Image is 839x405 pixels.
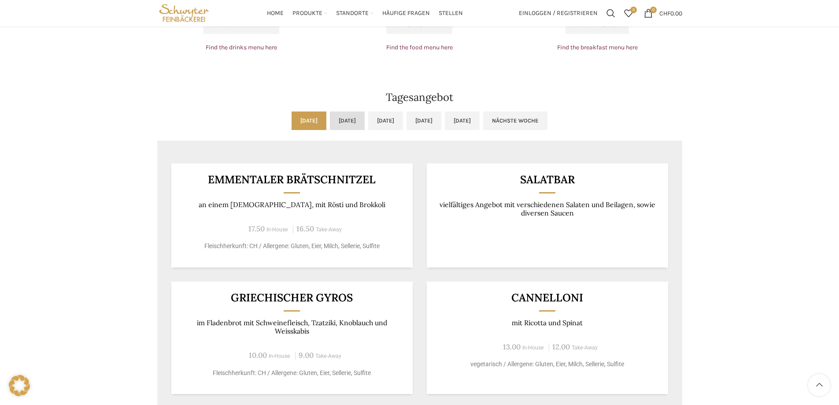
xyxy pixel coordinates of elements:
div: Main navigation [215,4,514,22]
h3: Cannelloni [437,292,657,303]
span: CHF [659,9,670,17]
a: [DATE] [368,111,403,130]
span: 0 [650,7,657,13]
span: 12.00 [552,342,570,352]
p: vegetarisch / Allergene: Gluten, Eier, Milch, Sellerie, Sulfite [437,360,657,369]
span: In-House [266,227,288,233]
a: Scroll to top button [808,374,830,396]
a: [DATE] [292,111,326,130]
a: 0 [620,4,637,22]
a: Standorte [336,4,373,22]
a: Häufige Fragen [382,4,430,22]
a: Home [267,4,284,22]
a: Find the breakfast menu here [557,44,638,51]
span: Produkte [292,9,322,18]
a: Nächste Woche [483,111,547,130]
p: an einem [DEMOGRAPHIC_DATA], mit Rösti und Brokkoli [182,201,402,209]
span: 9.00 [299,350,314,360]
a: Produkte [292,4,327,22]
span: 16.50 [296,224,314,234]
span: Standorte [336,9,369,18]
a: Stellen [439,4,463,22]
a: Suchen [602,4,620,22]
span: Häufige Fragen [382,9,430,18]
div: Meine Wunschliste [620,4,637,22]
a: 0 CHF0.00 [639,4,687,22]
span: 17.50 [248,224,265,234]
span: Stellen [439,9,463,18]
span: 10.00 [249,350,267,360]
a: Find the food menu here [386,44,453,51]
span: Take-Away [315,353,341,359]
a: [DATE] [330,111,365,130]
span: Take-Away [572,345,598,351]
span: In-House [269,353,290,359]
p: vielfältiges Angebot mit verschiedenen Salaten und Beilagen, sowie diversen Saucen [437,201,657,218]
a: Einloggen / Registrieren [514,4,602,22]
span: Home [267,9,284,18]
span: 13.00 [503,342,521,352]
h2: Tagesangebot [157,92,682,103]
a: [DATE] [445,111,480,130]
span: 0 [630,7,637,13]
span: Einloggen / Registrieren [519,10,598,16]
span: Take-Away [316,227,342,233]
h3: Emmentaler Brätschnitzel [182,174,402,185]
p: Fleischherkunft: CH / Allergene: Gluten, Eier, Sellerie, Sulfite [182,368,402,378]
p: im Fladenbrot mit Schweinefleisch, Tzatziki, Knoblauch und Weisskabis [182,319,402,336]
a: [DATE] [407,111,441,130]
p: Fleischherkunft: CH / Allergene: Gluten, Eier, Milch, Sellerie, Sulfite [182,242,402,251]
a: Find the drinks menu here [206,44,277,51]
bdi: 0.00 [659,9,682,17]
h3: Griechischer Gyros [182,292,402,303]
span: In-House [522,345,544,351]
p: mit Ricotta und Spinat [437,319,657,327]
a: Site logo [157,9,211,16]
h3: Salatbar [437,174,657,185]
